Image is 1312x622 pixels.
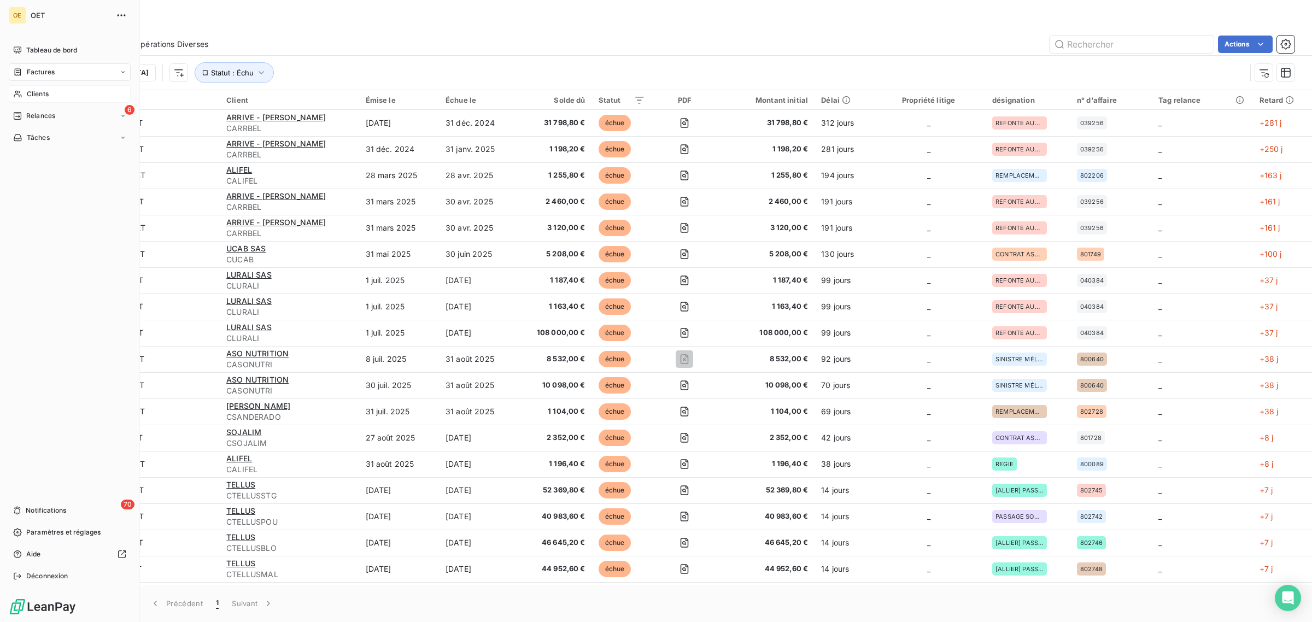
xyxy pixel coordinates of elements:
span: +7 j [1260,512,1273,521]
button: 1 [209,592,225,615]
span: échue [599,298,631,315]
span: 70 [121,500,134,509]
td: 30 juil. 2025 [359,372,439,398]
span: 801749 [1080,251,1101,257]
td: [DATE] [359,503,439,530]
span: échue [599,246,631,262]
span: CARRBEL [226,228,352,239]
span: REFONTE AUTOMATISME [995,303,1044,310]
span: 2 460,00 € [523,196,585,207]
span: CTELLUSMAL [226,569,352,580]
span: +37 j [1260,328,1278,337]
span: _ [1158,118,1162,127]
span: _ [927,459,930,468]
span: _ [927,485,930,495]
span: 1 198,20 € [523,144,585,155]
span: 2 352,00 € [724,432,808,443]
td: 28 avr. 2025 [439,162,516,189]
span: CLURALI [226,333,352,344]
td: 281 jours [815,136,871,162]
td: 31 août 2025 [439,398,516,425]
span: 802728 [1080,408,1103,415]
span: +161 j [1260,223,1280,232]
span: _ [1158,380,1162,390]
td: [DATE] [439,582,516,608]
span: +100 j [1260,249,1282,259]
div: PDF [658,96,711,104]
span: +38 j [1260,407,1279,416]
span: échue [599,325,631,341]
td: [DATE] [439,556,516,582]
td: [DATE] [439,294,516,320]
button: Suivant [225,592,280,615]
td: 70 jours [815,372,871,398]
span: _ [927,302,930,311]
td: 99 jours [815,267,871,294]
span: Factures [27,67,55,77]
span: CONTRAT ASSISTANCE 2025 6J7 / 20H - 108,50 € [995,251,1044,257]
span: échue [599,403,631,420]
span: +7 j [1260,564,1273,573]
span: _ [1158,354,1162,363]
td: 31 juil. 2025 [359,398,439,425]
span: _ [927,407,930,416]
div: Émise le [366,96,432,104]
span: échue [599,115,631,131]
span: 802742 [1080,513,1103,520]
span: ASO NUTRITION [226,375,289,384]
td: [DATE] [359,556,439,582]
span: 800640 [1080,382,1104,389]
span: échue [599,272,631,289]
a: Aide [9,545,131,563]
span: Tableau de bord [26,45,77,55]
td: 99 jours [815,294,871,320]
span: [ALLIER] PASSAGE SOUS CENTRA WEB [995,539,1044,546]
span: REGIE [995,461,1014,467]
span: CONTRAT ASSISTANCE 2025 7J7 GRATUIT / 20H -98,00 [995,435,1044,441]
span: échue [599,482,631,498]
div: n° d'affaire [1077,96,1145,104]
span: _ [1158,407,1162,416]
span: _ [1158,512,1162,521]
span: échue [599,535,631,551]
span: +161 j [1260,197,1280,206]
span: Statut : Échu [211,68,254,77]
span: échue [599,508,631,525]
span: CLURALI [226,280,352,291]
span: 40 983,60 € [523,511,585,522]
span: [ALLIER] PASSAGE SOUS CENTRA WEB [995,487,1044,494]
span: TELLUS [226,480,255,489]
span: 040384 [1080,303,1104,310]
div: Montant initial [724,96,808,104]
span: +37 j [1260,302,1278,311]
span: 3 120,00 € [523,222,585,233]
span: _ [927,328,930,337]
span: _ [1158,433,1162,442]
span: 52 369,80 € [523,485,585,496]
span: REFONTE AUTOMATISME [995,120,1044,126]
button: Actions [1218,36,1273,53]
td: [DATE] [359,582,439,608]
span: _ [927,249,930,259]
span: CASONUTRI [226,385,352,396]
span: ARRIVE - [PERSON_NAME] [226,139,326,148]
span: 2 352,00 € [523,432,585,443]
span: 5 208,00 € [724,249,808,260]
span: OET [31,11,109,20]
div: Délai [821,96,865,104]
span: 1 163,40 € [523,301,585,312]
td: 8 juil. 2025 [359,346,439,372]
td: 14 jours [815,582,871,608]
span: échue [599,377,631,394]
span: 1 255,80 € [724,170,808,181]
span: TELLUS [226,532,255,542]
span: SINISTRE MÉLANGEUSE [995,382,1044,389]
span: _ [927,512,930,521]
td: 31 déc. 2024 [439,110,516,136]
span: _ [1158,328,1162,337]
span: +38 j [1260,354,1279,363]
span: 40 983,60 € [724,511,808,522]
span: 44 952,60 € [724,564,808,574]
span: 802745 [1080,487,1103,494]
span: +8 j [1260,459,1274,468]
